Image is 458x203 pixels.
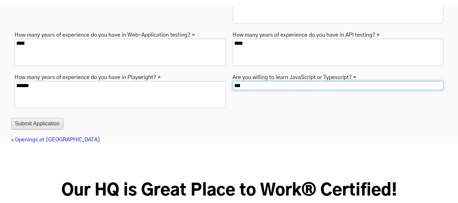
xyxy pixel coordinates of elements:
[15,30,195,39] label: How many years of experience do you have in Web-Application testing? *
[233,30,380,39] label: How many years of experience do you have in API testing? *
[11,118,63,129] button: Submit Application
[15,72,161,81] label: How many years of experience do you have in Playwright? *
[233,72,356,81] label: Are you willing to learn JavaScript or Typescript? *
[11,137,100,142] a: « Openings at [GEOGRAPHIC_DATA]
